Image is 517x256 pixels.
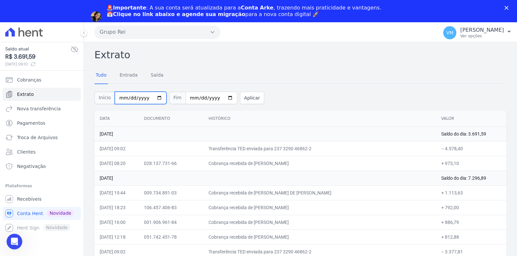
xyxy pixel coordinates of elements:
[94,171,436,185] td: [DATE]
[436,185,507,200] td: + 1.113,63
[139,156,203,171] td: 028.137.731-66
[94,67,108,84] a: Tudo
[17,149,35,155] span: Clientes
[94,141,139,156] td: [DATE] 09:02
[460,27,504,33] p: [PERSON_NAME]
[203,185,436,200] td: Cobrança recebida de [PERSON_NAME] DE [PERSON_NAME]
[94,200,139,215] td: [DATE] 18:23
[5,73,78,234] nav: Sidebar
[5,61,70,67] span: [DATE] 09:10
[3,145,81,158] a: Clientes
[94,156,139,171] td: [DATE] 08:20
[203,215,436,229] td: Cobrança recebida de [PERSON_NAME]
[17,120,45,126] span: Pagamentos
[17,196,42,202] span: Recebíveis
[17,77,41,83] span: Cobranças
[3,88,81,101] a: Extrato
[3,117,81,130] a: Pagamentos
[107,5,382,18] div: : A sua conta será atualizada para a , trazendo mais praticidade e vantagens. 📅 para a nova conta...
[436,141,507,156] td: − 4.578,40
[438,24,517,42] button: VM [PERSON_NAME] Ver opções
[5,182,78,190] div: Plataformas
[149,67,165,84] a: Saída
[436,171,507,185] td: Saldo do dia: 7.296,89
[139,200,203,215] td: 106.457.406-83
[169,92,186,104] span: Fim
[203,111,436,127] th: Histórico
[436,229,507,244] td: + 812,88
[94,26,220,39] button: Grupo Rei
[3,192,81,206] a: Recebíveis
[139,185,203,200] td: 009.734.891-03
[3,102,81,115] a: Nova transferência
[3,73,81,86] a: Cobranças
[17,210,43,217] span: Conta Hent
[203,200,436,215] td: Cobrança recebida de [PERSON_NAME]
[460,33,504,39] p: Ver opções
[17,163,46,170] span: Negativação
[94,185,139,200] td: [DATE] 19:44
[5,46,70,52] span: Saldo atual
[94,92,115,104] span: Início
[436,126,507,141] td: Saldo do dia: 3.691,59
[139,111,203,127] th: Documento
[436,200,507,215] td: + 792,00
[203,141,436,156] td: Transferência TED enviada para 237 3290 46862-2
[17,105,61,112] span: Nova transferência
[17,134,58,141] span: Troca de Arquivos
[241,5,273,11] b: Conta Arke
[94,47,507,62] h2: Extrato
[3,207,81,220] a: Conta Hent Novidade
[436,111,507,127] th: Valor
[7,234,22,249] iframe: Intercom live chat
[94,215,139,229] td: [DATE] 16:00
[139,215,203,229] td: 001.906.961-84
[91,11,101,22] img: Profile image for Adriane
[139,229,203,244] td: 051.742.451-78
[203,229,436,244] td: Cobrança recebida de [PERSON_NAME]
[5,52,70,61] span: R$ 3.691,59
[203,156,436,171] td: Cobrança recebida de [PERSON_NAME]
[94,229,139,244] td: [DATE] 12:18
[505,6,511,10] div: Fechar
[446,30,453,35] span: VM
[240,92,264,104] button: Aplicar
[17,91,34,98] span: Extrato
[107,5,146,11] b: 🚨Importante
[3,160,81,173] a: Negativação
[436,215,507,229] td: + 886,79
[436,156,507,171] td: + 973,10
[107,22,161,29] a: Agendar migração
[3,131,81,144] a: Troca de Arquivos
[113,11,246,17] b: Clique no link abaixo e agende sua migração
[47,210,74,217] span: Novidade
[94,126,436,141] td: [DATE]
[118,67,139,84] a: Entrada
[94,111,139,127] th: Data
